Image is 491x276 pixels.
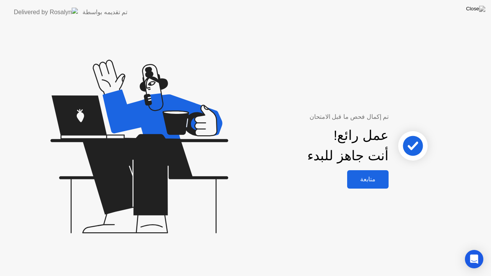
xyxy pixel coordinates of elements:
[230,112,389,122] div: تم إكمال فحص ما قبل الامتحان
[307,125,389,166] div: عمل رائع! أنت جاهز للبدء
[82,8,127,17] div: تم تقديمه بواسطة
[347,170,389,189] button: متابعة
[14,8,78,16] img: Delivered by Rosalyn
[349,176,386,183] div: متابعة
[465,250,483,268] div: Open Intercom Messenger
[466,6,485,12] img: Close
